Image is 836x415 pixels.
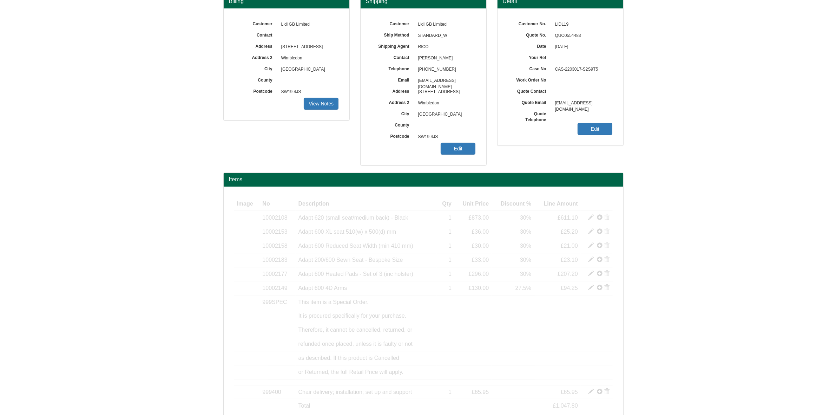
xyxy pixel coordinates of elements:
[561,229,578,235] span: £25.20
[259,281,295,295] td: 10002149
[552,19,613,30] span: LIDL19
[259,253,295,267] td: 10002183
[520,257,531,263] span: 30%
[371,109,415,117] label: City
[304,98,338,110] a: View Notes
[508,19,552,27] label: Customer No.
[561,257,578,263] span: £23.10
[234,19,278,27] label: Customer
[371,41,415,50] label: Shipping Agent
[508,98,552,106] label: Quote Email
[415,86,476,98] span: [STREET_ADDRESS]
[520,243,531,249] span: 30%
[508,41,552,50] label: Date
[298,299,369,305] span: This item is a Special Order.
[415,30,476,41] span: STANDARD_W
[371,120,415,128] label: County
[234,197,260,211] th: Image
[278,19,339,30] span: Lidl GB Limited
[415,109,476,120] span: [GEOGRAPHIC_DATA]
[508,86,552,95] label: Quote Contact
[441,143,475,155] a: Edit
[298,271,413,277] span: Adapt 600 Heated Pads - Set of 3 (inc holster)
[561,389,578,395] span: £65.95
[234,53,278,61] label: Address 2
[415,19,476,30] span: Lidl GB Limited
[558,215,578,221] span: £611.10
[234,86,278,95] label: Postcode
[259,267,295,281] td: 10002177
[448,285,452,291] span: 1
[415,98,476,109] span: Wimbledon
[298,341,413,347] span: refunded once placed, unless it is faulty or not
[520,271,531,277] span: 30%
[472,243,489,249] span: £30.00
[415,64,476,75] span: [PHONE_NUMBER]
[415,131,476,143] span: SW19 4JS
[448,257,452,263] span: 1
[468,285,489,291] span: £130.00
[298,355,399,361] span: as described. If this product is Cancelled
[552,30,613,41] span: QUO0554483
[448,215,452,221] span: 1
[552,98,613,109] span: [EMAIL_ADDRESS][DOMAIN_NAME]
[234,75,278,83] label: County
[371,19,415,27] label: Customer
[448,271,452,277] span: 1
[472,229,489,235] span: £36.00
[278,53,339,64] span: Wimbledon
[298,327,413,333] span: Therefore, it cannot be cancelled, returned, or
[561,285,578,291] span: £94.25
[298,369,403,375] span: or Returned, the full Retail Price will apply.
[437,197,454,211] th: Qty
[229,176,618,183] h2: Items
[578,123,612,135] a: Edit
[552,41,613,53] span: [DATE]
[371,53,415,61] label: Contact
[415,75,476,86] span: [EMAIL_ADDRESS][DOMAIN_NAME]
[448,389,452,395] span: 1
[472,257,489,263] span: £33.00
[415,53,476,64] span: [PERSON_NAME]
[552,64,613,75] span: CAS-2203017-S2S9T5
[298,313,407,319] span: It is procured specifically for your purchase.
[298,243,413,249] span: Adapt 600 Reduced Seat Width (min 410 mm)
[371,30,415,38] label: Ship Method
[278,41,339,53] span: [STREET_ADDRESS]
[298,257,403,263] span: Adapt 200/600 Sewn Seat - Bespoke Size
[468,215,489,221] span: £873.00
[468,271,489,277] span: £296.00
[508,75,552,83] label: Work Order No
[298,229,396,235] span: Adapt 600 XL seat 510(w) x 500(d) mm
[508,53,552,61] label: Your Ref
[298,285,347,291] span: Adapt 600 4D Arms
[259,197,295,211] th: No
[278,86,339,98] span: SW19 4JS
[508,109,552,123] label: Quote Telephone
[534,197,581,211] th: Line Amount
[558,271,578,277] span: £207.20
[259,385,295,399] td: 999400
[234,41,278,50] label: Address
[454,197,492,211] th: Unit Price
[259,211,295,225] td: 10002108
[234,30,278,38] label: Contact
[278,64,339,75] span: [GEOGRAPHIC_DATA]
[415,41,476,53] span: RICO
[259,295,295,309] td: 999SPEC
[234,64,278,72] label: City
[448,229,452,235] span: 1
[371,131,415,140] label: Postcode
[298,215,408,221] span: Adapt 620 (small seat/medium back) - Black
[371,75,415,83] label: Email
[561,243,578,249] span: £21.00
[492,197,534,211] th: Discount %
[259,225,295,239] td: 10002153
[508,64,552,72] label: Case No
[520,229,531,235] span: 30%
[553,403,578,409] span: £1,047.80
[371,86,415,95] label: Address
[371,64,415,72] label: Telephone
[371,98,415,106] label: Address 2
[515,285,531,291] span: 27.5%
